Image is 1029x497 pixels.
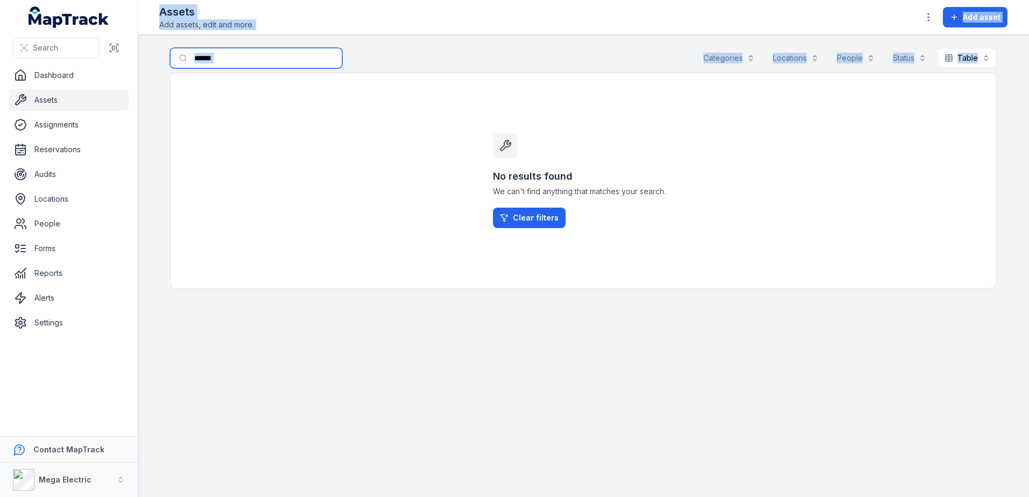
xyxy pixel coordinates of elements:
h3: No results found [493,169,674,184]
a: MapTrack [29,6,109,28]
button: Locations [766,48,826,68]
span: We can't find anything that matches your search. [493,186,674,197]
span: Add asset [963,12,1000,23]
a: Locations [9,188,129,210]
strong: Contact MapTrack [33,445,104,454]
a: People [9,213,129,235]
strong: Mega Electric [39,475,91,484]
button: People [830,48,882,68]
button: Add asset [943,7,1007,27]
a: Alerts [9,287,129,309]
a: Assignments [9,114,129,136]
span: Search [33,42,58,53]
a: Forms [9,238,129,259]
button: Status [886,48,933,68]
a: Assets [9,89,129,111]
a: Reservations [9,139,129,160]
button: Table [938,48,997,68]
a: Audits [9,164,129,185]
a: Settings [9,312,129,333]
a: Reports [9,262,129,284]
span: Add assets, edit and more. [159,19,254,30]
a: Dashboard [9,65,129,86]
h2: Assets [159,4,254,19]
button: Search [13,38,100,58]
a: Clear filters [493,208,566,228]
button: Categories [696,48,762,68]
